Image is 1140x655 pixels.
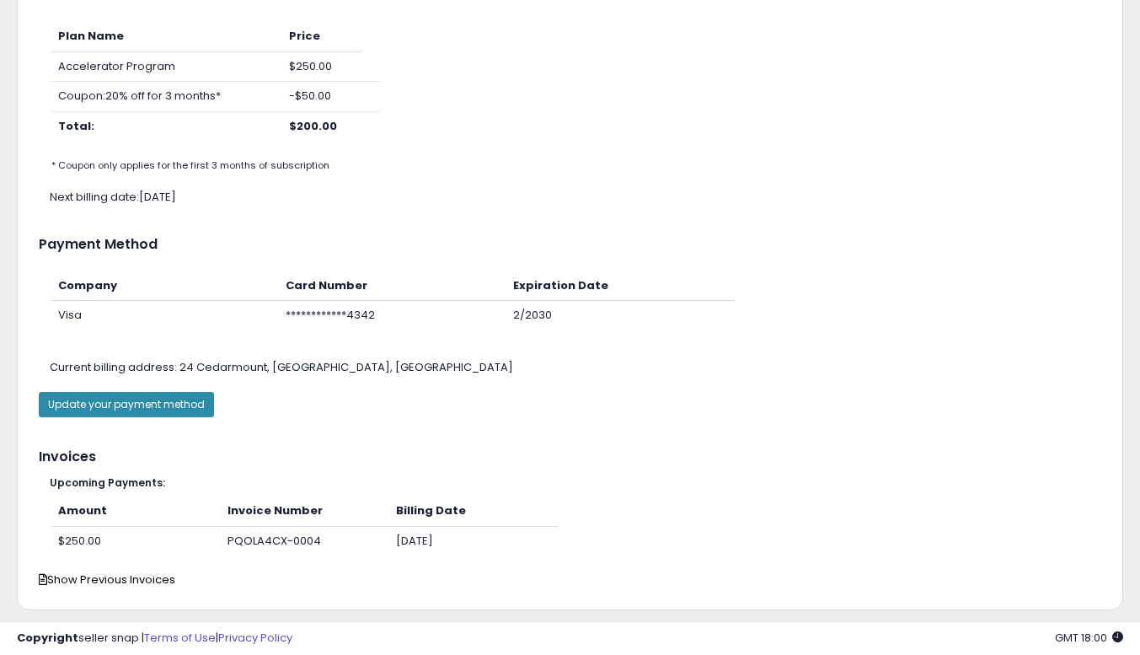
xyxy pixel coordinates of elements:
[1055,630,1123,646] span: 2025-09-10 18:00 GMT
[51,526,221,556] td: $250.00
[39,237,1101,252] h3: Payment Method
[51,271,279,301] th: Company
[51,51,282,82] td: Accelerator Program
[506,271,734,301] th: Expiration Date
[50,359,177,375] span: Current billing address:
[37,190,1125,206] div: Next billing date: [DATE]
[37,360,1125,376] div: 24 Cedarmount, [GEOGRAPHIC_DATA], [GEOGRAPHIC_DATA]
[39,449,1101,464] h3: Invoices
[39,392,214,417] button: Update your payment method
[221,497,389,526] th: Invoice Number
[17,630,78,646] strong: Copyright
[279,271,506,301] th: Card Number
[50,477,1101,488] h5: Upcoming Payments:
[51,158,329,172] small: * Coupon only applies for the first 3 months of subscription
[221,526,389,556] td: PQOLA4CX-0004
[289,118,337,134] b: $200.00
[282,22,363,51] th: Price
[389,526,558,556] td: [DATE]
[39,572,175,588] span: Show Previous Invoices
[51,301,279,330] td: Visa
[389,497,558,526] th: Billing Date
[51,82,282,112] td: Coupon: 20% off for 3 months*
[144,630,216,646] a: Terms of Use
[506,301,734,330] td: 2/2030
[17,631,292,647] div: seller snap | |
[282,82,363,112] td: -$50.00
[218,630,292,646] a: Privacy Policy
[51,22,282,51] th: Plan Name
[282,51,363,82] td: $250.00
[51,497,221,526] th: Amount
[58,118,94,134] b: Total:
